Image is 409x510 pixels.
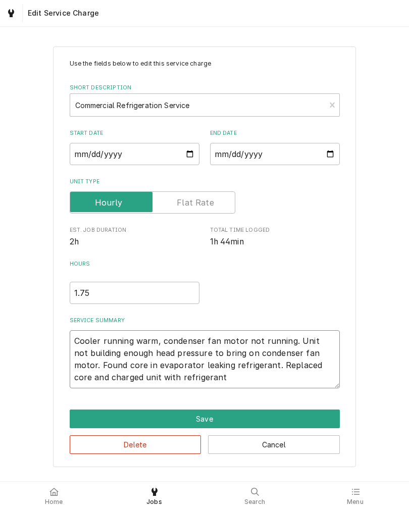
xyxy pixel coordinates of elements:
div: Short Description [70,84,340,117]
span: Menu [347,498,364,506]
span: Search [244,498,266,506]
label: End Date [210,129,340,137]
label: Hours [70,260,199,276]
span: Edit Service Charge [25,8,99,18]
label: Start Date [70,129,199,137]
a: Search [205,484,304,508]
a: Go to Jobs [2,4,20,22]
label: Unit Type [70,178,340,186]
span: Total Time Logged [210,236,340,248]
label: Short Description [70,84,340,92]
div: Line Item Create/Update Form [70,59,340,388]
span: 1h 44min [210,237,244,246]
a: Home [4,484,104,508]
div: Service Summary [70,317,340,388]
span: Home [45,498,63,506]
button: Save [70,410,340,428]
span: Est. Job Duration [70,226,199,234]
a: Menu [305,484,405,508]
div: Line Item Create/Update [53,46,356,467]
div: Button Group [70,410,340,454]
div: End Date [210,129,340,165]
textarea: Cooler running warm, condenser fan motor not running. Unit not building enough head pressure to b... [70,330,340,388]
button: Delete [70,435,201,454]
div: Total Time Logged [210,226,340,248]
div: Start Date [70,129,199,165]
a: Jobs [105,484,204,508]
div: Button Group Row [70,410,340,428]
div: [object Object] [70,260,199,304]
label: Service Summary [70,317,340,325]
div: Unit Type [70,178,340,214]
button: Cancel [208,435,340,454]
div: Est. Job Duration [70,226,199,248]
input: yyyy-mm-dd [70,143,199,165]
p: Use the fields below to edit this service charge [70,59,340,68]
span: 2h [70,237,79,246]
span: Est. Job Duration [70,236,199,248]
span: Jobs [146,498,162,506]
span: Total Time Logged [210,226,340,234]
div: Button Group Row [70,428,340,454]
input: yyyy-mm-dd [210,143,340,165]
